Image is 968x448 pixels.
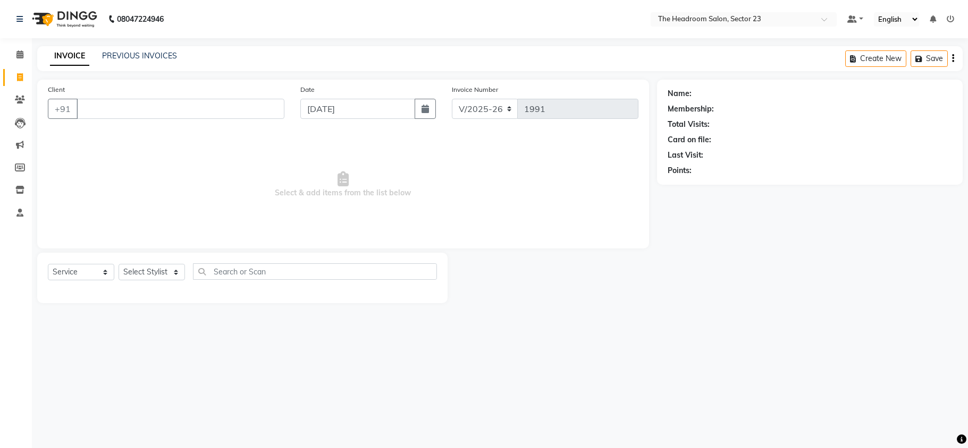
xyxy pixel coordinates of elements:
input: Search by Name/Mobile/Email/Code [77,99,284,119]
div: Last Visit: [668,150,703,161]
span: Select & add items from the list below [48,132,638,238]
label: Client [48,85,65,94]
div: Points: [668,165,692,176]
input: Search or Scan [193,263,437,280]
label: Date [300,85,315,94]
button: Create New [845,50,906,67]
div: Total Visits: [668,119,710,130]
div: Name: [668,88,692,99]
label: Invoice Number [452,85,498,94]
a: INVOICE [50,47,89,66]
b: 08047224946 [117,4,164,34]
button: Save [911,50,948,67]
div: Card on file: [668,134,711,145]
img: logo [27,4,100,34]
a: PREVIOUS INVOICES [102,51,177,61]
div: Membership: [668,104,714,115]
button: +91 [48,99,78,119]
